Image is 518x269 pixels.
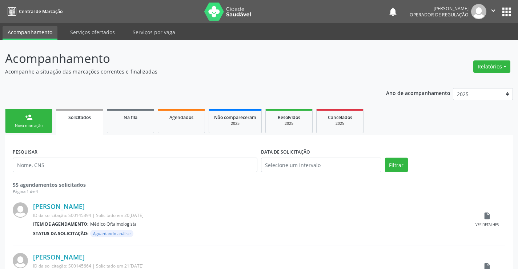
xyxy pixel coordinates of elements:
input: Selecione um intervalo [261,158,381,172]
span: Solicitado em 21[DATE] [96,263,144,269]
button: Filtrar [385,158,408,172]
button: notifications [388,7,398,17]
div: 2025 [271,121,307,126]
span: Resolvidos [278,114,300,120]
span: ID da solicitação: S00145664 | [33,263,95,269]
a: [PERSON_NAME] [33,253,85,261]
button: Relatórios [473,60,510,73]
label: PESQUISAR [13,146,37,158]
div: 2025 [214,121,256,126]
b: Status da solicitação: [33,230,89,237]
b: Item de agendamento: [33,221,89,227]
span: Solicitados [68,114,91,120]
i: insert_drive_file [483,212,491,220]
span: Central de Marcação [19,8,63,15]
input: Nome, CNS [13,158,257,172]
span: Médico Oftalmologista [90,221,137,227]
span: Aguardando análise [90,230,133,237]
img: img [13,202,28,218]
a: Serviços ofertados [65,26,120,39]
span: Cancelados [328,114,352,120]
a: Acompanhamento [3,26,57,40]
span: Operador de regulação [410,12,469,18]
a: [PERSON_NAME] [33,202,85,210]
button:  [486,4,500,19]
div: Página 1 de 4 [13,189,505,195]
p: Acompanhe a situação das marcações correntes e finalizadas [5,68,361,75]
span: Solicitado em 20[DATE] [96,212,144,218]
div: 2025 [322,121,358,126]
p: Acompanhamento [5,50,361,68]
div: Ver detalhes [475,222,499,228]
i:  [489,7,497,15]
img: img [471,4,486,19]
span: Agendados [169,114,193,120]
label: DATA DE SOLICITAÇÃO [261,146,310,158]
span: Não compareceram [214,114,256,120]
span: Na fila [124,114,137,120]
a: Central de Marcação [5,5,63,17]
span: ID da solicitação: S00145394 | [33,212,95,218]
div: Nova marcação [11,123,47,128]
strong: 55 agendamentos solicitados [13,181,86,188]
div: person_add [25,113,33,121]
button: apps [500,5,513,18]
div: [PERSON_NAME] [410,5,469,12]
a: Serviços por vaga [128,26,180,39]
img: img [13,253,28,268]
p: Ano de acompanhamento [386,88,450,97]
